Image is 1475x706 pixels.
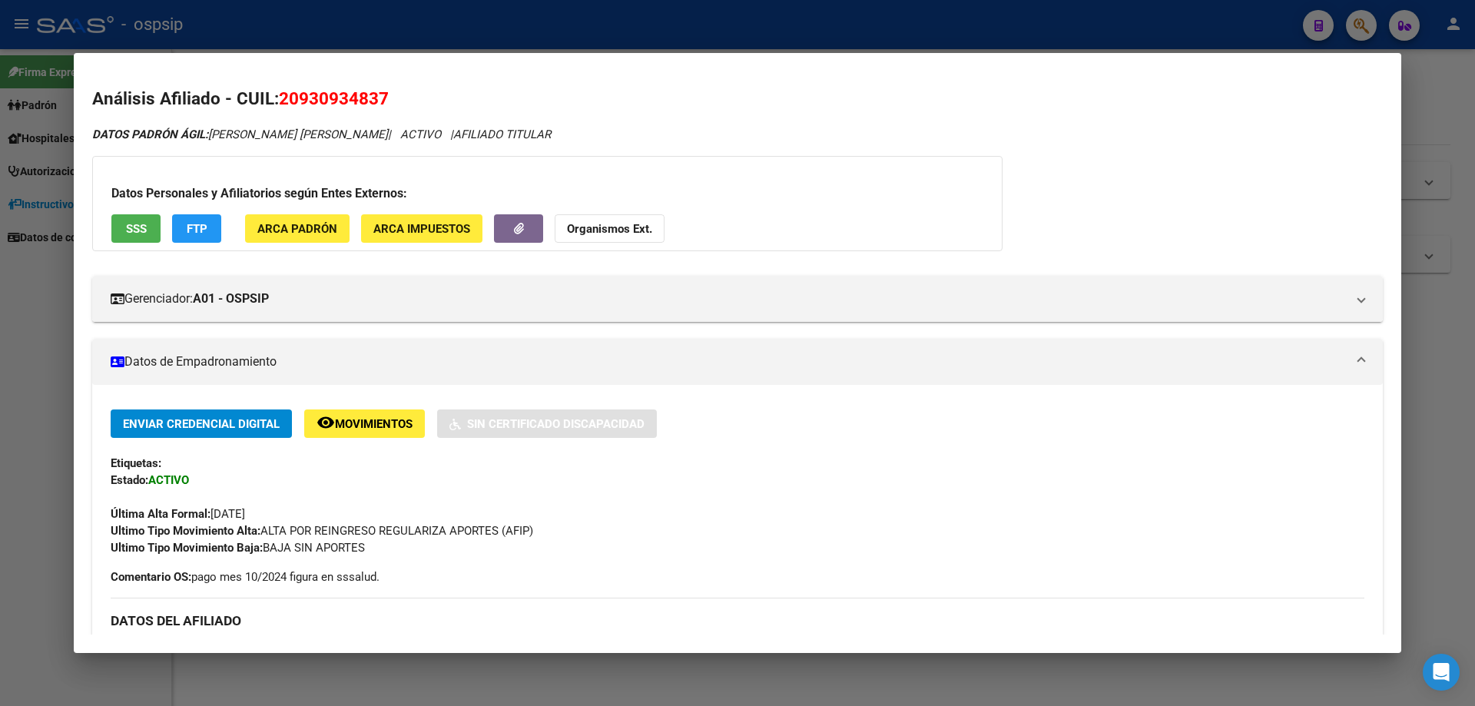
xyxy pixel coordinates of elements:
[92,276,1383,322] mat-expansion-panel-header: Gerenciador:A01 - OSPSIP
[111,507,245,521] span: [DATE]
[111,524,260,538] strong: Ultimo Tipo Movimiento Alta:
[187,222,207,236] span: FTP
[111,353,1346,371] mat-panel-title: Datos de Empadronamiento
[92,339,1383,385] mat-expansion-panel-header: Datos de Empadronamiento
[257,222,337,236] span: ARCA Padrón
[373,222,470,236] span: ARCA Impuestos
[193,290,269,308] strong: A01 - OSPSIP
[335,417,413,431] span: Movimientos
[467,417,645,431] span: Sin Certificado Discapacidad
[126,222,147,236] span: SSS
[92,128,388,141] span: [PERSON_NAME] [PERSON_NAME]
[245,214,350,243] button: ARCA Padrón
[111,456,161,470] strong: Etiquetas:
[148,473,189,487] strong: ACTIVO
[111,541,365,555] span: BAJA SIN APORTES
[111,570,191,584] strong: Comentario OS:
[92,86,1383,112] h2: Análisis Afiliado - CUIL:
[111,541,263,555] strong: Ultimo Tipo Movimiento Baja:
[555,214,665,243] button: Organismos Ext.
[317,413,335,432] mat-icon: remove_red_eye
[111,612,1364,629] h3: DATOS DEL AFILIADO
[111,568,380,585] span: pago mes 10/2024 figura en sssalud.
[111,409,292,438] button: Enviar Credencial Digital
[111,507,210,521] strong: Última Alta Formal:
[92,128,208,141] strong: DATOS PADRÓN ÁGIL:
[1423,654,1460,691] div: Open Intercom Messenger
[111,290,1346,308] mat-panel-title: Gerenciador:
[111,214,161,243] button: SSS
[567,222,652,236] strong: Organismos Ext.
[361,214,482,243] button: ARCA Impuestos
[111,524,533,538] span: ALTA POR REINGRESO REGULARIZA APORTES (AFIP)
[453,128,551,141] span: AFILIADO TITULAR
[111,473,148,487] strong: Estado:
[172,214,221,243] button: FTP
[279,88,389,108] span: 20930934837
[123,417,280,431] span: Enviar Credencial Digital
[111,184,983,203] h3: Datos Personales y Afiliatorios según Entes Externos:
[437,409,657,438] button: Sin Certificado Discapacidad
[92,128,551,141] i: | ACTIVO |
[304,409,425,438] button: Movimientos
